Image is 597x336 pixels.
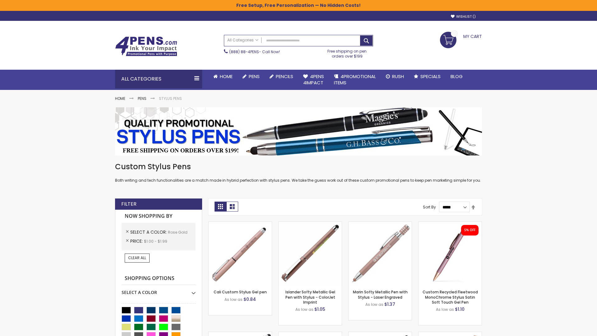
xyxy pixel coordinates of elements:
[329,70,381,90] a: 4PROMOTIONALITEMS
[138,96,146,101] a: Pens
[446,70,468,83] a: Blog
[420,73,441,80] span: Specials
[115,162,482,172] h1: Custom Stylus Pens
[121,201,137,208] strong: Filter
[295,307,313,312] span: As low as
[208,70,238,83] a: Home
[224,297,243,302] span: As low as
[209,222,272,285] img: Cali Custom Stylus Gel pen-Rose Gold
[214,289,267,295] a: Cali Custom Stylus Gel pen
[321,46,373,59] div: Free shipping on pen orders over $199
[303,73,324,86] span: 4Pens 4impact
[279,222,342,285] img: Islander Softy Metallic Gel Pen with Stylus - ColorJet Imprint-Rose Gold
[224,35,261,45] a: All Categories
[365,302,383,307] span: As low as
[423,289,478,305] a: Custom Recycled Fleetwood MonoChrome Stylus Satin Soft Touch Gel Pen
[455,306,465,312] span: $1.10
[279,222,342,227] a: Islander Softy Metallic Gel Pen with Stylus - ColorJet Imprint-Rose Gold
[334,73,376,86] span: 4PROMOTIONAL ITEMS
[419,222,482,227] a: Custom Recycled Fleetwood MonoChrome Stylus Satin Soft Touch Gel Pen-Rose Gold
[436,307,454,312] span: As low as
[115,162,482,183] div: Both writing and tech functionalities are a match made in hybrid perfection with stylus pens. We ...
[349,222,412,227] a: Marin Softy Metallic Pen with Stylus - Laser Engraved-Rose Gold
[115,96,125,101] a: Home
[265,70,298,83] a: Pencils
[115,107,482,156] img: Stylus Pens
[423,204,436,210] label: Sort By
[464,228,475,232] div: 5% OFF
[130,229,168,235] span: Select A Color
[285,289,335,305] a: Islander Softy Metallic Gel Pen with Stylus - ColorJet Imprint
[122,210,196,223] strong: Now Shopping by
[159,96,182,101] strong: Stylus Pens
[243,296,256,302] span: $0.84
[144,239,167,244] span: $1.00 - $1.99
[209,222,272,227] a: Cali Custom Stylus Gel pen-Rose Gold
[276,73,293,80] span: Pencils
[409,70,446,83] a: Specials
[298,70,329,90] a: 4Pens4impact
[238,70,265,83] a: Pens
[451,73,463,80] span: Blog
[229,49,280,54] span: - Call Now!
[384,301,395,307] span: $1.37
[353,289,408,300] a: Marin Softy Metallic Pen with Stylus - Laser Engraved
[115,36,177,56] img: 4Pens Custom Pens and Promotional Products
[419,222,482,285] img: Custom Recycled Fleetwood MonoChrome Stylus Satin Soft Touch Gel Pen-Rose Gold
[115,70,202,88] div: All Categories
[168,230,187,235] span: Rose Gold
[392,73,404,80] span: Rush
[349,222,412,285] img: Marin Softy Metallic Pen with Stylus - Laser Engraved-Rose Gold
[128,255,146,260] span: Clear All
[130,238,144,244] span: Price
[381,70,409,83] a: Rush
[227,38,258,43] span: All Categories
[451,14,476,19] a: Wishlist
[122,285,196,296] div: Select A Color
[314,306,325,312] span: $1.05
[249,73,260,80] span: Pens
[220,73,233,80] span: Home
[215,202,226,212] strong: Grid
[122,272,196,285] strong: Shopping Options
[125,254,150,262] a: Clear All
[229,49,259,54] a: (888) 88-4PENS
